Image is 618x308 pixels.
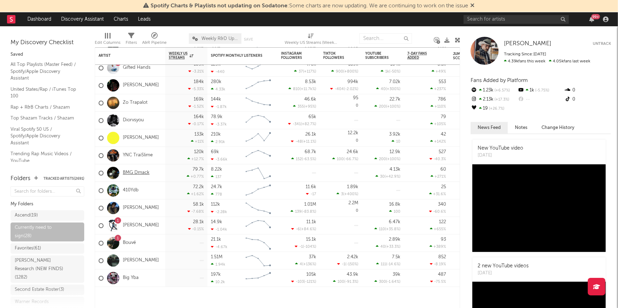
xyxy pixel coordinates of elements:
div: -7.68 % [187,209,204,214]
div: 80.5 [453,99,481,107]
div: 72.3 [453,186,481,195]
div: -1.04k [211,227,227,232]
span: 355 [298,105,304,109]
div: 164k [194,115,204,119]
div: 11.6k [306,185,316,189]
div: ( ) [376,174,400,179]
div: 6.47k [389,220,400,224]
a: Leads [133,12,155,26]
div: 42 [441,132,446,137]
div: 2.2M [348,201,358,205]
div: 70.2 [453,169,481,177]
div: 120k [194,150,204,154]
div: -4.67k [211,245,227,249]
div: 19 [471,104,517,113]
a: Favorites(61) [11,243,84,254]
div: -440 [211,69,225,74]
div: 79.7k [193,167,204,172]
div: +0.77 % [187,174,204,179]
span: +300 % [387,87,399,91]
div: ( ) [337,262,358,266]
span: 40 [381,87,386,91]
div: 12.9k [390,150,400,154]
div: 184k [194,80,204,84]
div: Favorites ( 61 ) [15,244,41,253]
div: -1.87k [211,104,227,109]
span: +100 % [387,157,399,161]
span: -66.7 % [345,157,357,161]
span: 7-Day Fans Added [407,52,436,60]
div: 105k [306,272,316,277]
button: Change History [534,122,582,134]
a: [PERSON_NAME] [123,205,159,211]
div: 24.7k [211,185,222,189]
a: Big Yba [123,275,139,281]
span: +100 % [387,105,399,109]
span: +35.8 % [386,227,399,231]
span: 900 [336,70,343,74]
span: +42.9 % [386,175,399,179]
div: Edit Columns [95,39,120,47]
span: -5.75 % [534,89,549,93]
a: [PERSON_NAME] [123,223,159,228]
div: -2.28k [211,210,227,214]
button: Untrack [593,40,611,47]
div: ( ) [295,244,316,249]
a: [PERSON_NAME] Research (NEW FINDS)(1282) [11,255,84,283]
div: Jump Score [453,52,471,60]
div: 778 [211,192,222,197]
div: 1.94k [211,262,225,267]
div: 69k [211,150,219,154]
div: -5.33 % [188,87,204,91]
div: 43.9k [347,272,358,277]
div: ( ) [291,157,316,161]
div: 7.02k [389,80,400,84]
div: 487 [438,272,446,277]
div: 0 [564,86,611,95]
div: -0.15 % [188,227,204,231]
div: 7.5k [392,255,400,259]
a: Bouvé [123,240,136,246]
span: 200 [379,157,386,161]
span: 40 [380,245,385,249]
div: 197k [211,272,221,277]
div: ( ) [376,262,400,266]
div: Artist [99,54,151,58]
div: 70.9 [453,221,481,230]
span: +84.6 % [301,227,315,231]
div: +1.62 % [187,192,204,196]
div: My Folders [11,200,84,208]
div: 4.13k [390,167,400,172]
div: 0 [564,95,611,104]
a: Currently need to sign(28) [11,223,84,241]
a: Zo Trapalot [123,100,147,106]
div: 3.92k [389,132,400,137]
div: 280k [211,80,221,84]
div: [DATE] [478,270,529,277]
div: 28.1k [193,220,204,224]
button: 99+ [589,16,594,22]
span: -14.6 % [387,262,399,266]
span: -1 [342,262,345,266]
a: Trending Rap Music Videos / YouTube [11,150,77,164]
div: 67.1 [453,239,481,247]
span: 111 [381,262,386,266]
div: ( ) [374,279,400,284]
div: Currently need to sign ( 28 ) [15,224,64,240]
div: 24.6k [347,150,358,154]
div: 72.2k [193,185,204,189]
div: 4.33k [211,87,225,91]
span: +6.57 % [493,89,510,93]
span: -404 [335,87,344,91]
div: Folders [11,174,31,183]
div: A&R Pipeline [142,30,167,50]
button: Tracked Artists(2691) [44,177,84,180]
span: -2.02 % [345,87,357,91]
div: ( ) [288,87,316,91]
span: +26.7 % [488,107,504,111]
span: +11.1 % [303,140,315,144]
input: Search for folders... [11,186,84,197]
span: +17.3 % [493,98,509,102]
div: 2.91k [211,139,225,144]
span: 30 [380,175,385,179]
